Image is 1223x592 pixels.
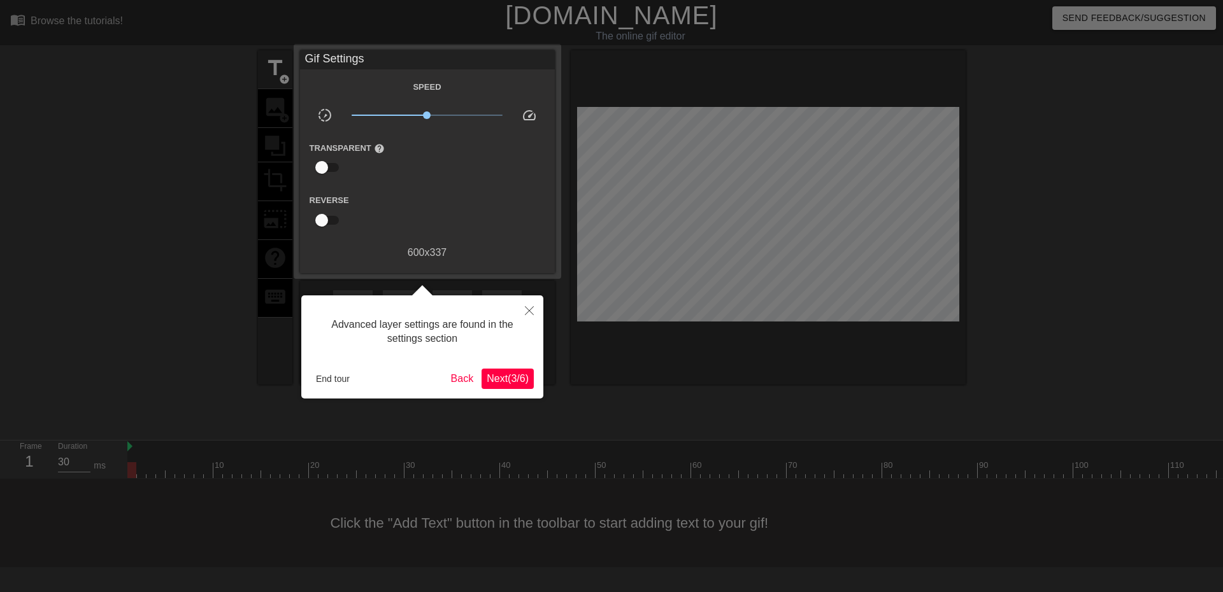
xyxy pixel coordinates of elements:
button: Back [446,369,479,389]
button: Close [515,295,543,325]
button: End tour [311,369,355,388]
div: Advanced layer settings are found in the settings section [311,305,534,359]
span: Next ( 3 / 6 ) [487,373,529,384]
button: Next [482,369,534,389]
